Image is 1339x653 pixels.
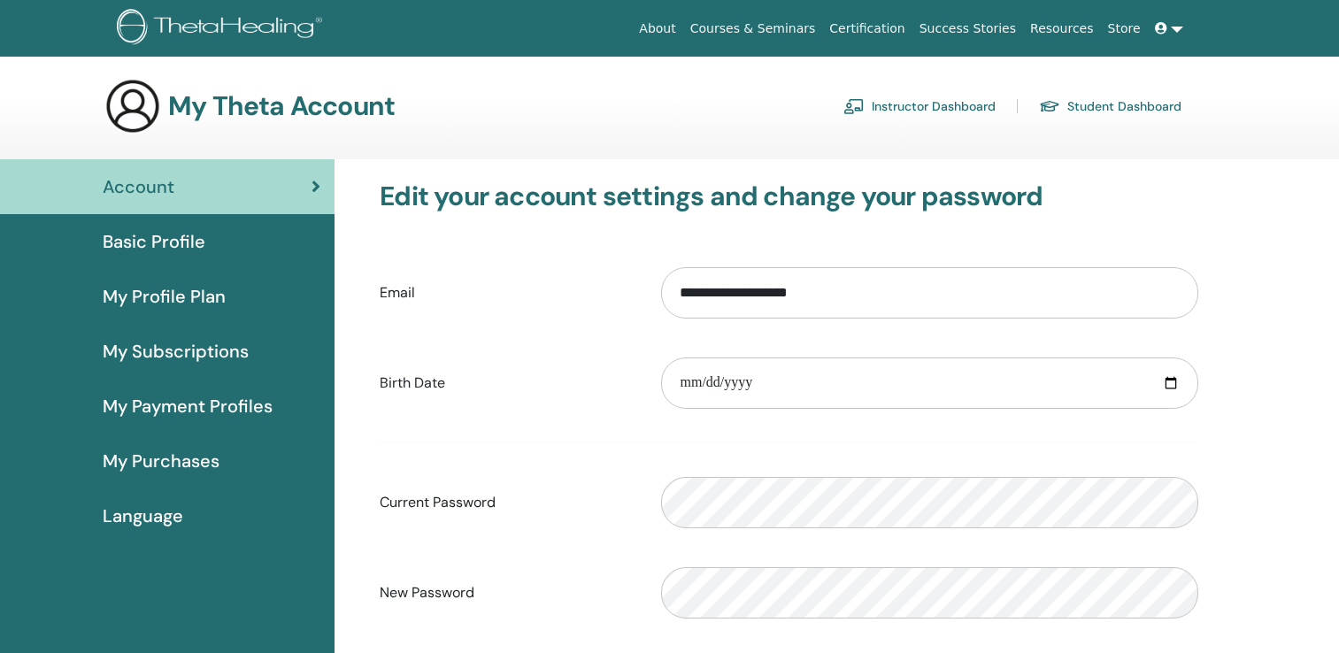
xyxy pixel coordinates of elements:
[1023,12,1101,45] a: Resources
[103,393,273,419] span: My Payment Profiles
[912,12,1023,45] a: Success Stories
[632,12,682,45] a: About
[366,576,648,610] label: New Password
[1039,99,1060,114] img: graduation-cap.svg
[843,98,865,114] img: chalkboard-teacher.svg
[366,276,648,310] label: Email
[103,503,183,529] span: Language
[366,366,648,400] label: Birth Date
[103,448,219,474] span: My Purchases
[822,12,912,45] a: Certification
[104,78,161,134] img: generic-user-icon.jpg
[1039,92,1181,120] a: Student Dashboard
[103,338,249,365] span: My Subscriptions
[103,173,174,200] span: Account
[1101,12,1148,45] a: Store
[843,92,996,120] a: Instructor Dashboard
[117,9,328,49] img: logo.png
[103,283,226,310] span: My Profile Plan
[366,486,648,519] label: Current Password
[168,90,395,122] h3: My Theta Account
[380,181,1198,212] h3: Edit your account settings and change your password
[683,12,823,45] a: Courses & Seminars
[103,228,205,255] span: Basic Profile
